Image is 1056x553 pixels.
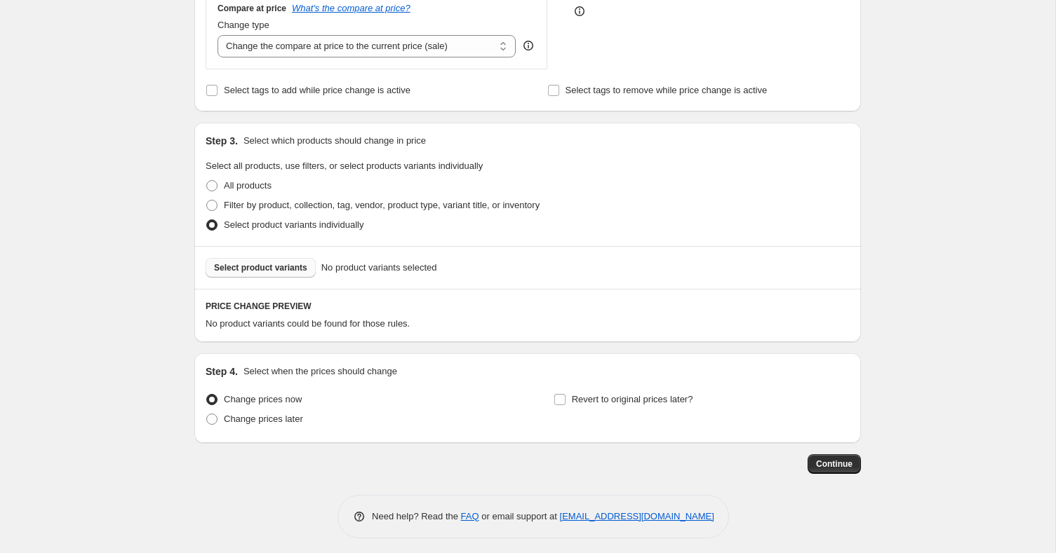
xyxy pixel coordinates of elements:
[218,20,269,30] span: Change type
[214,262,307,273] span: Select product variants
[572,394,693,404] span: Revert to original prices later?
[808,454,861,474] button: Continue
[566,85,768,95] span: Select tags to remove while price change is active
[372,511,461,521] span: Need help? Read the
[560,511,714,521] a: [EMAIL_ADDRESS][DOMAIN_NAME]
[206,364,238,378] h2: Step 4.
[224,180,272,191] span: All products
[461,511,479,521] a: FAQ
[206,161,483,171] span: Select all products, use filters, or select products variants individually
[206,318,410,329] span: No product variants could be found for those rules.
[224,85,410,95] span: Select tags to add while price change is active
[224,394,302,404] span: Change prices now
[224,200,540,210] span: Filter by product, collection, tag, vendor, product type, variant title, or inventory
[292,3,410,13] button: What's the compare at price?
[521,39,535,53] div: help
[206,258,316,278] button: Select product variants
[243,134,426,148] p: Select which products should change in price
[479,511,560,521] span: or email support at
[224,414,303,424] span: Change prices later
[224,219,363,230] span: Select product variants individually
[243,364,397,378] p: Select when the prices should change
[206,301,850,312] h6: PRICE CHANGE PREVIEW
[321,261,437,275] span: No product variants selected
[206,134,238,148] h2: Step 3.
[816,458,853,470] span: Continue
[218,3,286,14] h3: Compare at price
